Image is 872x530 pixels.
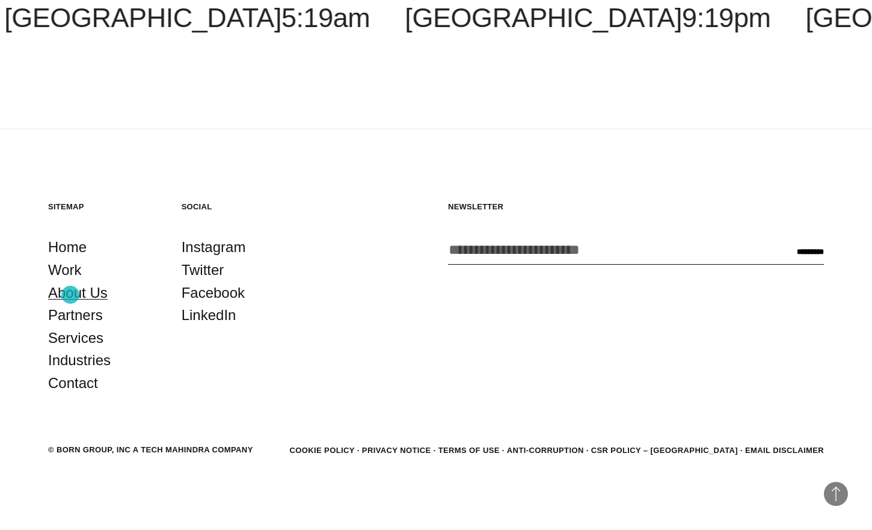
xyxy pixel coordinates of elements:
a: Privacy Notice [362,446,431,455]
a: LinkedIn [182,304,236,327]
h5: Newsletter [448,202,824,212]
a: Cookie Policy [289,446,354,455]
div: © BORN GROUP, INC A Tech Mahindra Company [48,444,253,456]
a: [GEOGRAPHIC_DATA]9:19pm [405,2,770,33]
a: Contact [48,372,98,395]
a: Facebook [182,282,245,304]
a: Terms of Use [438,446,500,455]
h5: Sitemap [48,202,158,212]
a: Industries [48,349,111,372]
a: [GEOGRAPHIC_DATA]5:19am [4,2,370,33]
a: Partners [48,304,103,327]
a: About Us [48,282,108,304]
a: Anti-Corruption [507,446,584,455]
a: Services [48,327,103,350]
h5: Social [182,202,291,212]
a: Work [48,259,82,282]
a: Email Disclaimer [745,446,824,455]
span: 5:19am [281,2,370,33]
a: CSR POLICY – [GEOGRAPHIC_DATA] [591,446,738,455]
button: Back to Top [824,482,848,506]
a: Home [48,236,87,259]
a: Twitter [182,259,224,282]
span: 9:19pm [682,2,770,33]
a: Instagram [182,236,246,259]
